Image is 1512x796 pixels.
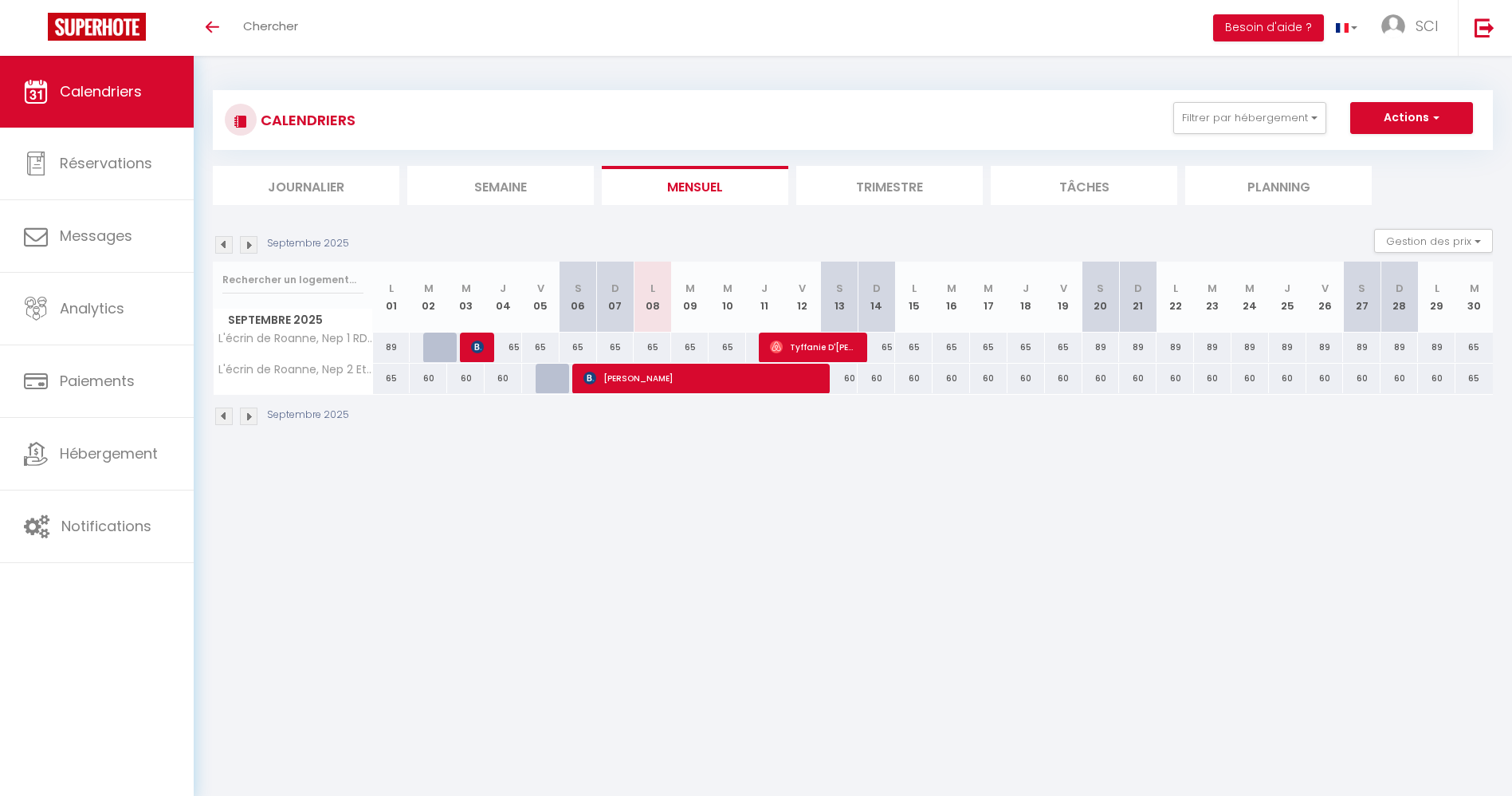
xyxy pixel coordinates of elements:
[461,281,471,296] abbr: M
[1322,281,1329,296] abbr: V
[709,262,746,333] th: 10
[1157,333,1194,362] div: 89
[60,226,132,246] span: Messages
[1007,333,1045,362] div: 65
[1418,262,1455,333] th: 29
[799,281,806,296] abbr: V
[522,262,560,333] th: 05
[60,371,135,391] span: Paiements
[873,281,881,296] abbr: D
[933,262,970,333] th: 16
[389,281,394,296] abbr: L
[912,281,917,296] abbr: L
[1023,281,1029,296] abbr: J
[471,332,483,362] span: [PERSON_NAME]
[1231,262,1269,333] th: 24
[60,153,152,173] span: Réservations
[821,262,858,333] th: 13
[60,81,142,101] span: Calendriers
[1157,364,1194,393] div: 60
[447,364,485,393] div: 60
[970,333,1007,362] div: 65
[602,166,788,205] li: Mensuel
[1380,333,1418,362] div: 89
[836,281,843,296] abbr: S
[243,18,298,34] span: Chercher
[257,102,355,138] h3: CALENDRIERS
[1245,281,1255,296] abbr: M
[214,309,372,332] span: Septembre 2025
[560,333,597,362] div: 65
[407,166,594,205] li: Semaine
[1097,281,1104,296] abbr: S
[522,333,560,362] div: 65
[1082,262,1120,333] th: 20
[1380,364,1418,393] div: 60
[216,364,375,376] span: L'écrin de Roanne, Nep 2 Etage
[61,516,151,536] span: Notifications
[895,364,933,393] div: 60
[1475,18,1494,37] img: logout
[671,262,709,333] th: 09
[783,262,821,333] th: 12
[947,281,956,296] abbr: M
[970,364,1007,393] div: 60
[1231,333,1269,362] div: 89
[611,281,619,296] abbr: D
[761,281,768,296] abbr: J
[1343,333,1380,362] div: 89
[709,333,746,362] div: 65
[1231,364,1269,393] div: 60
[1194,364,1231,393] div: 60
[560,262,597,333] th: 06
[895,333,933,362] div: 65
[373,333,410,362] div: 89
[1185,166,1372,205] li: Planning
[1269,364,1306,393] div: 60
[634,333,671,362] div: 65
[424,281,434,296] abbr: M
[1358,281,1365,296] abbr: S
[1060,281,1067,296] abbr: V
[485,364,522,393] div: 60
[1157,262,1194,333] th: 22
[1455,262,1493,333] th: 30
[1082,333,1120,362] div: 89
[485,333,522,362] div: 65
[597,262,634,333] th: 07
[597,333,634,362] div: 65
[1173,281,1178,296] abbr: L
[485,262,522,333] th: 04
[216,333,375,345] span: L'écrin de Roanne, Nep 1 RDC
[447,262,485,333] th: 03
[267,408,349,423] p: Septembre 2025
[1045,364,1082,393] div: 60
[1306,364,1344,393] div: 60
[1435,281,1439,296] abbr: L
[1343,262,1380,333] th: 27
[213,166,399,205] li: Journalier
[1418,333,1455,362] div: 89
[1007,262,1045,333] th: 18
[1306,333,1344,362] div: 89
[537,281,544,296] abbr: V
[1455,333,1493,362] div: 65
[1119,262,1157,333] th: 21
[858,262,895,333] th: 14
[1194,262,1231,333] th: 23
[671,333,709,362] div: 65
[895,262,933,333] th: 15
[410,364,447,393] div: 60
[796,166,983,205] li: Trimestre
[1208,281,1217,296] abbr: M
[685,281,695,296] abbr: M
[1007,364,1045,393] div: 60
[1343,364,1380,393] div: 60
[1173,102,1326,134] button: Filtrer par hébergement
[1418,364,1455,393] div: 60
[1350,102,1473,134] button: Actions
[650,281,655,296] abbr: L
[583,363,815,393] span: [PERSON_NAME]
[1194,333,1231,362] div: 89
[500,281,506,296] abbr: J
